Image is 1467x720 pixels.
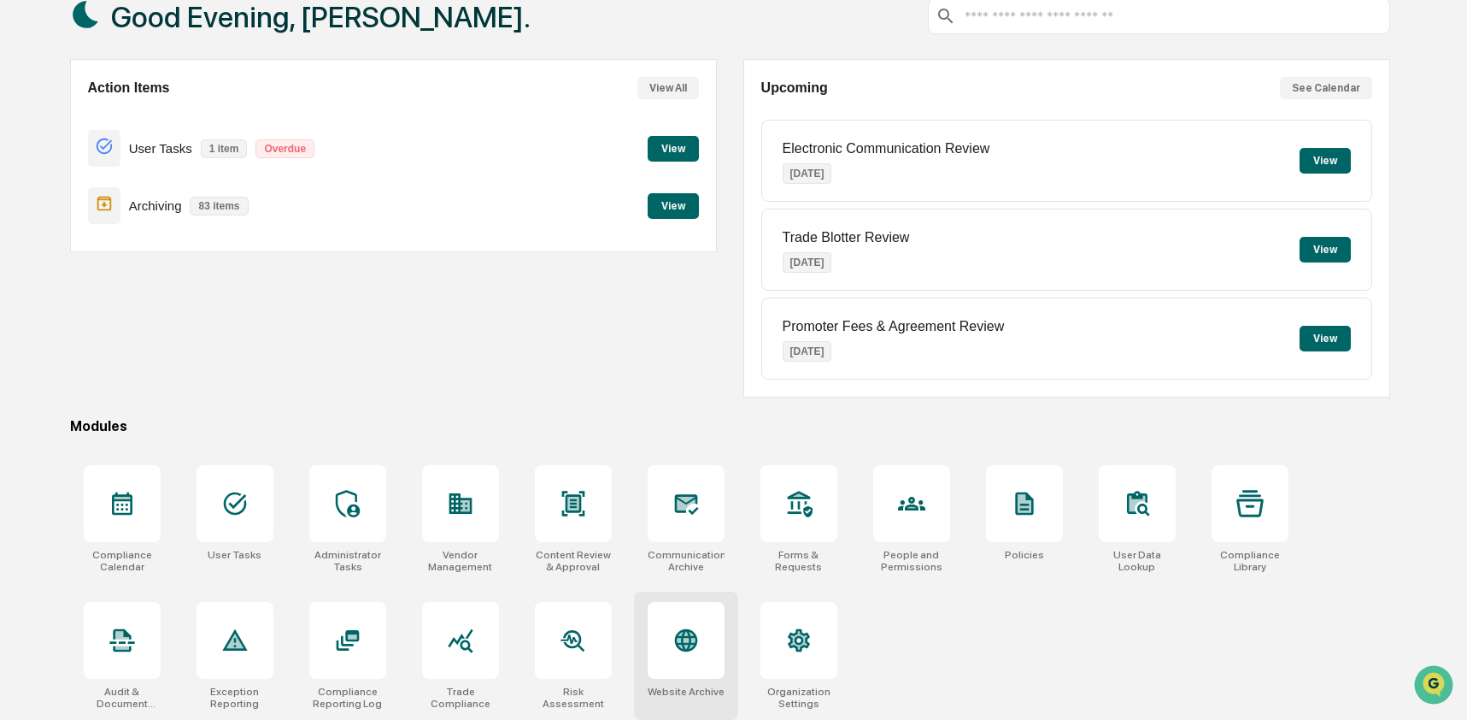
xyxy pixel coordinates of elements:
[290,136,311,156] button: Start new chat
[1300,326,1351,351] button: View
[535,549,612,573] div: Content Review & Approval
[70,418,1390,434] div: Modules
[17,250,31,263] div: 🔎
[422,686,499,710] div: Trade Compliance
[1412,664,1458,710] iframe: Open customer support
[201,139,248,158] p: 1 item
[117,209,219,239] a: 🗄️Attestations
[1300,148,1351,174] button: View
[34,248,108,265] span: Data Lookup
[648,193,699,219] button: View
[124,217,138,231] div: 🗄️
[783,252,832,273] p: [DATE]
[10,209,117,239] a: 🖐️Preclearance
[783,163,832,184] p: [DATE]
[34,215,110,233] span: Preclearance
[783,341,832,362] p: [DATE]
[129,141,192,156] p: User Tasks
[17,217,31,231] div: 🖐️
[84,549,161,573] div: Compliance Calendar
[760,549,837,573] div: Forms & Requests
[873,549,950,573] div: People and Permissions
[535,686,612,710] div: Risk Assessment
[1005,549,1044,561] div: Policies
[10,241,114,272] a: 🔎Data Lookup
[129,198,182,213] p: Archiving
[190,197,248,215] p: 83 items
[120,289,207,303] a: Powered byPylon
[309,686,386,710] div: Compliance Reporting Log
[648,686,725,698] div: Website Archive
[255,139,314,158] p: Overdue
[1280,77,1372,99] button: See Calendar
[637,77,699,99] button: View All
[648,139,699,156] a: View
[58,131,280,148] div: Start new chat
[648,549,725,573] div: Communications Archive
[761,80,828,96] h2: Upcoming
[88,80,170,96] h2: Action Items
[783,319,1005,334] p: Promoter Fees & Agreement Review
[84,686,161,710] div: Audit & Document Logs
[1300,237,1351,263] button: View
[760,686,837,710] div: Organization Settings
[1212,549,1288,573] div: Compliance Library
[309,549,386,573] div: Administrator Tasks
[58,148,216,162] div: We're available if you need us!
[422,549,499,573] div: Vendor Management
[197,686,273,710] div: Exception Reporting
[17,131,48,162] img: 1746055101610-c473b297-6a78-478c-a979-82029cc54cd1
[170,290,207,303] span: Pylon
[17,36,311,63] p: How can we help?
[141,215,212,233] span: Attestations
[648,197,699,213] a: View
[783,141,990,156] p: Electronic Communication Review
[783,230,910,245] p: Trade Blotter Review
[648,136,699,162] button: View
[208,549,261,561] div: User Tasks
[1099,549,1176,573] div: User Data Lookup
